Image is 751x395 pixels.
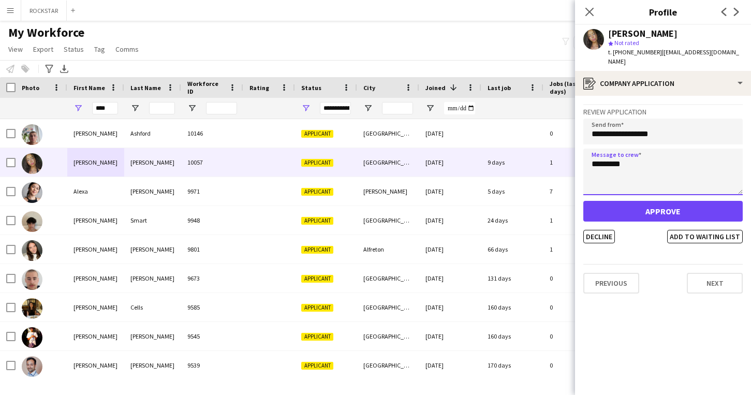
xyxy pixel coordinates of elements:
[481,293,543,321] div: 160 days
[22,356,42,377] img: Alexander Jethwa
[583,107,743,116] h3: Review Application
[481,177,543,206] div: 5 days
[301,130,333,138] span: Applicant
[301,362,333,370] span: Applicant
[419,264,481,292] div: [DATE]
[181,322,243,350] div: 9545
[67,177,124,206] div: Alexa
[67,119,124,148] div: [PERSON_NAME]
[187,104,197,113] button: Open Filter Menu
[608,48,662,56] span: t. [PHONE_NUMBER]
[67,322,124,350] div: [PERSON_NAME]
[124,119,181,148] div: Ashford
[29,42,57,56] a: Export
[124,264,181,292] div: [PERSON_NAME]
[687,273,743,294] button: Next
[301,333,333,341] span: Applicant
[425,104,435,113] button: Open Filter Menu
[22,153,42,174] img: alex byrne
[8,25,84,40] span: My Workforce
[43,63,55,75] app-action-btn: Advanced filters
[181,293,243,321] div: 9585
[67,206,124,235] div: [PERSON_NAME]
[543,351,611,379] div: 0
[419,206,481,235] div: [DATE]
[92,102,118,114] input: First Name Filter Input
[583,230,615,243] button: Decline
[419,119,481,148] div: [DATE]
[543,119,611,148] div: 0
[543,322,611,350] div: 0
[124,293,181,321] div: Cells
[550,80,592,95] span: Jobs (last 90 days)
[181,119,243,148] div: 10146
[22,269,42,290] img: Alexander Wescott
[94,45,105,54] span: Tag
[181,206,243,235] div: 9948
[149,102,175,114] input: Last Name Filter Input
[419,148,481,177] div: [DATE]
[419,351,481,379] div: [DATE]
[425,84,446,92] span: Joined
[73,84,105,92] span: First Name
[357,293,419,321] div: [GEOGRAPHIC_DATA]
[481,322,543,350] div: 160 days
[575,71,751,96] div: Company application
[181,235,243,264] div: 9801
[481,264,543,292] div: 131 days
[543,264,611,292] div: 0
[111,42,143,56] a: Comms
[124,235,181,264] div: [PERSON_NAME]
[58,63,70,75] app-action-btn: Export XLSX
[667,230,743,243] button: Add to waiting list
[357,322,419,350] div: [GEOGRAPHIC_DATA]
[488,84,511,92] span: Last job
[444,102,475,114] input: Joined Filter Input
[181,264,243,292] div: 9673
[481,148,543,177] div: 9 days
[543,148,611,177] div: 1
[363,104,373,113] button: Open Filter Menu
[419,235,481,264] div: [DATE]
[4,42,27,56] a: View
[357,351,419,379] div: [GEOGRAPHIC_DATA]
[22,84,39,92] span: Photo
[419,293,481,321] div: [DATE]
[21,1,67,21] button: ROCKSTAR
[67,148,124,177] div: [PERSON_NAME]
[573,36,625,49] button: Everyone9,740
[543,177,611,206] div: 7
[608,29,678,38] div: [PERSON_NAME]
[124,148,181,177] div: [PERSON_NAME]
[33,45,53,54] span: Export
[67,235,124,264] div: [PERSON_NAME]
[124,351,181,379] div: [PERSON_NAME]
[301,104,311,113] button: Open Filter Menu
[419,322,481,350] div: [DATE]
[22,182,42,203] img: Alexa Lee
[481,351,543,379] div: 170 days
[301,246,333,254] span: Applicant
[382,102,413,114] input: City Filter Input
[181,351,243,379] div: 9539
[249,84,269,92] span: Rating
[124,206,181,235] div: Smart
[181,148,243,177] div: 10057
[187,80,225,95] span: Workforce ID
[543,206,611,235] div: 1
[8,45,23,54] span: View
[301,84,321,92] span: Status
[124,322,181,350] div: [PERSON_NAME]
[301,304,333,312] span: Applicant
[124,177,181,206] div: [PERSON_NAME]
[301,217,333,225] span: Applicant
[481,206,543,235] div: 24 days
[357,177,419,206] div: [PERSON_NAME]
[181,177,243,206] div: 9971
[115,45,139,54] span: Comms
[22,298,42,319] img: Alex Cells
[67,351,124,379] div: [PERSON_NAME]
[67,264,124,292] div: [PERSON_NAME]
[363,84,375,92] span: City
[130,104,140,113] button: Open Filter Menu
